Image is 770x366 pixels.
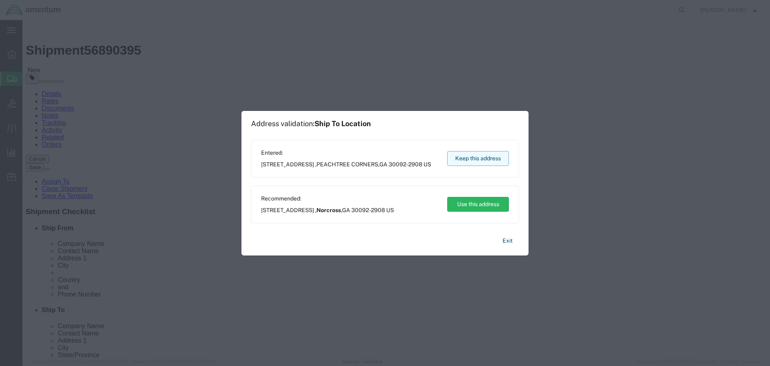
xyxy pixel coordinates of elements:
span: Entered: [261,149,431,157]
h1: Address validation: [251,119,371,128]
span: 30092-2908 [351,207,385,213]
span: Norcross [316,207,341,213]
span: US [423,161,431,168]
span: Ship To Location [314,119,371,128]
span: US [386,207,394,213]
span: GA [379,161,387,168]
button: Use this address [447,197,509,212]
span: 30092-2908 [389,161,422,168]
span: PEACHTREE CORNERS [316,161,378,168]
button: Exit [496,234,519,248]
span: GA [342,207,350,213]
span: [STREET_ADDRESS] , , [261,160,431,169]
span: Recommended: [261,194,394,203]
span: [STREET_ADDRESS] , , [261,206,394,215]
button: Keep this address [447,151,509,166]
